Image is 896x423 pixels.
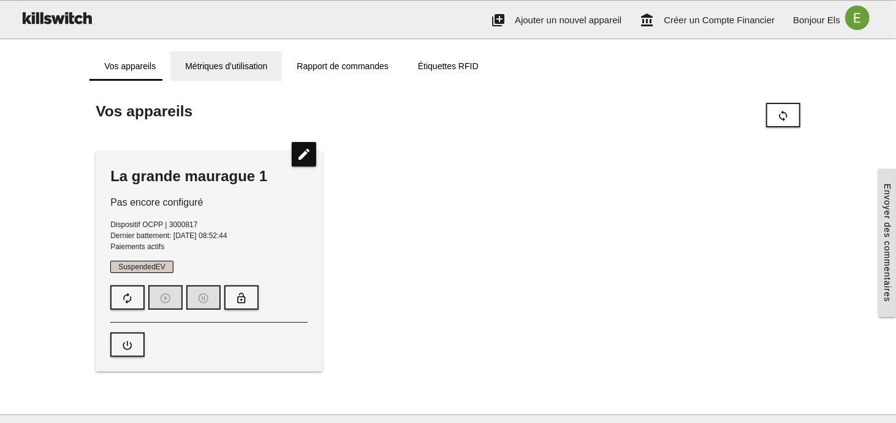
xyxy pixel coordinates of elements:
[235,286,248,310] i: lock_open
[878,169,896,317] a: Envoyer des commentaires
[292,142,316,167] i: edit
[110,167,308,186] div: La grande maurague 1
[282,51,403,81] a: Rapport de commandes
[491,1,506,40] i: add_to_photos
[515,15,621,25] span: Ajouter un nouvel appareil
[121,286,134,310] i: autorenew
[110,332,145,357] button: power_settings_new
[840,1,875,35] img: ACg8ocIirSXHfB9SltxC6R7XKmvCMxiKI3o1g1eYLZOXVaH2AjNIiQ=s96-c
[96,103,192,119] span: Vos appareils
[403,51,493,81] a: Étiquettes RFID
[110,285,145,310] button: autorenew
[110,231,227,240] span: Dernier battement: [DATE] 08:52:44
[777,104,789,127] i: sync
[827,15,840,25] span: Els
[170,51,282,81] a: Métriques d'utilisation
[110,261,173,273] span: SuspendedEV
[110,220,197,229] span: Dispositif OCPP | 3000817
[793,15,825,25] span: Bonjour
[224,285,259,310] button: lock_open
[110,195,308,210] p: Pas encore configuré
[664,15,775,25] span: Créer un Compte Financier
[110,242,164,251] span: Paiements actifs
[121,334,134,357] i: power_settings_new
[766,103,800,127] button: sync
[18,1,94,35] img: ks-logo-black-160-b.png
[640,1,655,40] i: account_balance
[89,51,170,81] a: Vos appareils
